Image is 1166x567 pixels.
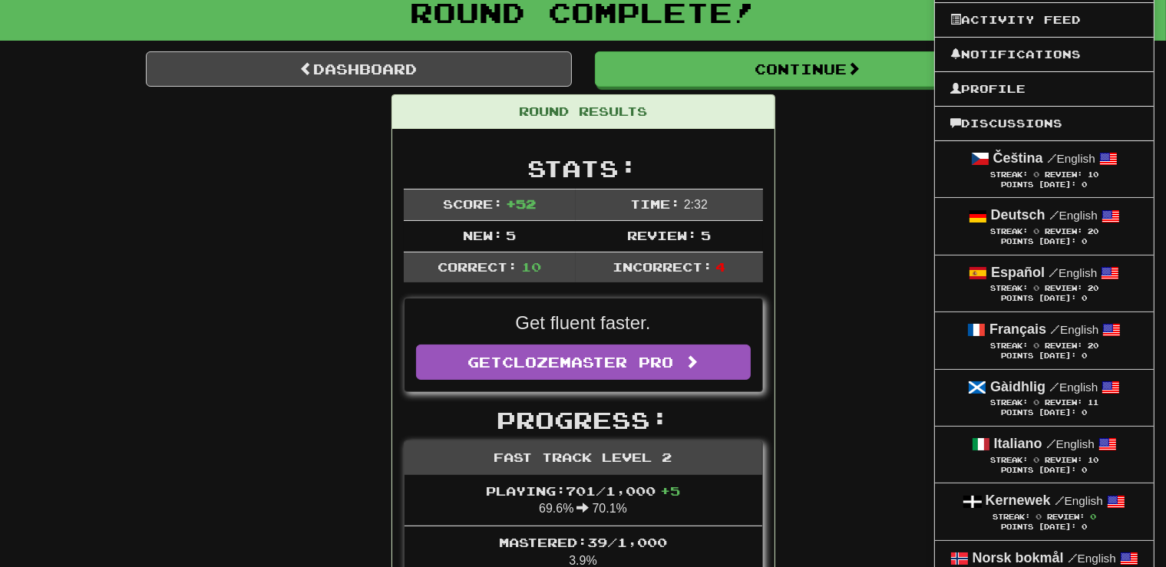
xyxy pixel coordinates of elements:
[1033,455,1039,464] span: 0
[1047,151,1057,165] span: /
[1045,284,1082,292] span: Review:
[950,294,1138,304] div: Points [DATE]: 0
[935,198,1154,254] a: Deutsch /English Streak: 0 Review: 20 Points [DATE]: 0
[986,493,1051,508] strong: Kernewek
[1055,494,1103,507] small: English
[991,265,1045,280] strong: Español
[935,483,1154,539] a: Kernewek /English Streak: 0 Review: 0 Points [DATE]: 0
[935,10,1154,30] a: Activity Feed
[1049,381,1098,394] small: English
[1033,283,1039,292] span: 0
[1033,170,1039,179] span: 0
[684,198,708,211] span: 2 : 32
[935,312,1154,368] a: Français /English Streak: 0 Review: 20 Points [DATE]: 0
[1033,397,1039,407] span: 0
[990,398,1028,407] span: Streak:
[950,408,1138,418] div: Points [DATE]: 0
[701,228,711,242] span: 5
[950,466,1138,476] div: Points [DATE]: 0
[994,436,1042,451] strong: Italiano
[404,407,763,433] h2: Progress:
[950,237,1138,247] div: Points [DATE]: 0
[1050,323,1098,336] small: English
[989,321,1046,337] strong: Français
[595,51,1021,87] button: Continue
[1046,437,1056,450] span: /
[1033,341,1039,350] span: 0
[1049,209,1098,222] small: English
[1088,227,1098,236] span: 20
[1090,512,1096,521] span: 0
[990,456,1028,464] span: Streak:
[463,228,503,242] span: New:
[1047,152,1095,165] small: English
[1045,398,1082,407] span: Review:
[935,79,1154,99] a: Profile
[990,227,1028,236] span: Streak:
[613,259,712,274] span: Incorrect:
[990,170,1028,179] span: Streak:
[627,228,697,242] span: Review:
[1033,226,1039,236] span: 0
[1088,284,1098,292] span: 20
[1049,380,1059,394] span: /
[404,156,763,181] h2: Stats:
[486,483,680,498] span: Playing: 701 / 1,000
[506,196,536,211] span: + 52
[1045,170,1082,179] span: Review:
[991,207,1045,223] strong: Deutsch
[935,427,1154,483] a: Italiano /English Streak: 0 Review: 10 Points [DATE]: 0
[935,255,1154,312] a: Español /English Streak: 0 Review: 20 Points [DATE]: 0
[1049,208,1059,222] span: /
[1050,322,1060,336] span: /
[405,475,762,527] li: 69.6% 70.1%
[506,228,516,242] span: 5
[1036,512,1042,521] span: 0
[1045,341,1082,350] span: Review:
[630,196,680,211] span: Time:
[416,344,751,380] a: GetClozemaster Pro
[392,95,775,129] div: Round Results
[416,310,751,336] p: Get fluent faster.
[950,351,1138,361] div: Points [DATE]: 0
[1088,456,1098,464] span: 10
[1049,266,1097,279] small: English
[1088,398,1098,407] span: 11
[990,379,1045,394] strong: Gàidhlig
[935,370,1154,426] a: Gàidhlig /English Streak: 0 Review: 11 Points [DATE]: 0
[502,354,673,371] span: Clozemaster Pro
[443,196,503,211] span: Score:
[1049,265,1059,279] span: /
[715,259,725,274] span: 4
[990,341,1028,350] span: Streak:
[1088,341,1098,350] span: 20
[405,441,762,475] div: Fast Track Level 2
[1055,493,1065,507] span: /
[1045,227,1082,236] span: Review:
[935,45,1154,64] a: Notifications
[993,513,1030,521] span: Streak:
[973,550,1064,565] strong: Norsk bokmål
[950,180,1138,190] div: Points [DATE]: 0
[993,150,1043,166] strong: Čeština
[1045,456,1082,464] span: Review:
[1088,170,1098,179] span: 10
[1068,551,1078,565] span: /
[521,259,541,274] span: 10
[1068,552,1116,565] small: English
[499,535,667,549] span: Mastered: 39 / 1,000
[146,51,572,87] a: Dashboard
[935,114,1154,134] a: Discussions
[660,483,680,498] span: + 5
[935,141,1154,197] a: Čeština /English Streak: 0 Review: 10 Points [DATE]: 0
[950,522,1138,532] div: Points [DATE]: 0
[990,284,1028,292] span: Streak:
[1047,513,1085,521] span: Review:
[438,259,517,274] span: Correct:
[1046,437,1095,450] small: English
